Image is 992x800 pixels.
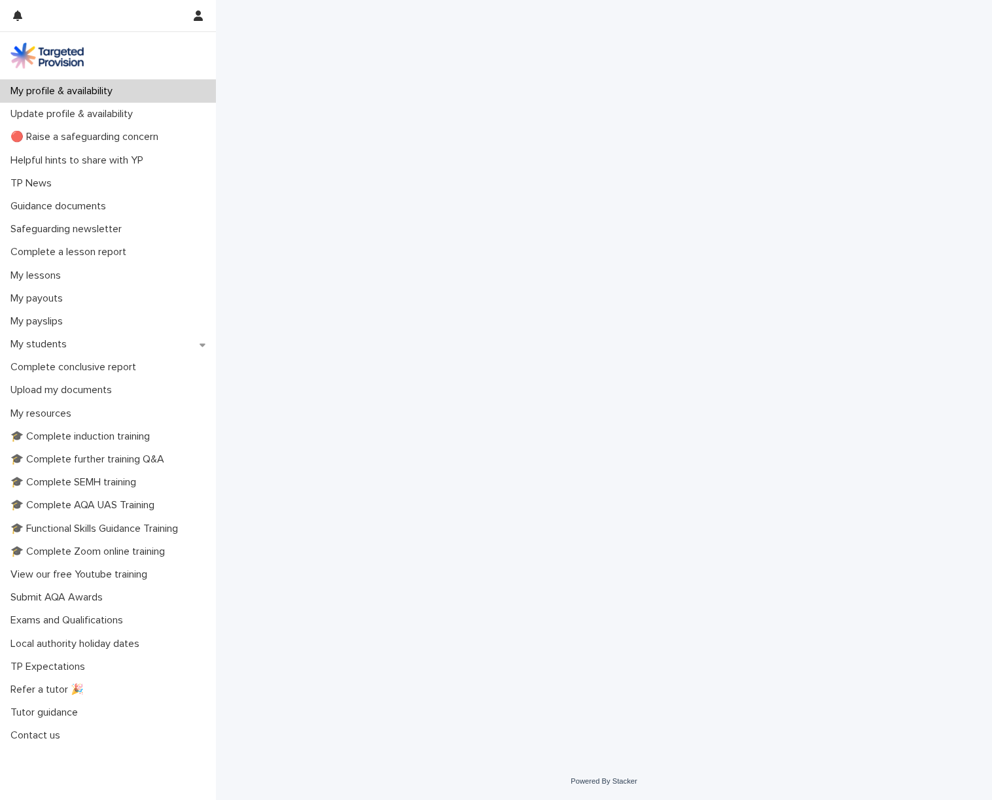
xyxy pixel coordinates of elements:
[5,453,175,466] p: 🎓 Complete further training Q&A
[571,777,637,785] a: Powered By Stacker
[5,546,175,558] p: 🎓 Complete Zoom online training
[5,85,123,97] p: My profile & availability
[5,568,158,581] p: View our free Youtube training
[10,43,84,69] img: M5nRWzHhSzIhMunXDL62
[5,661,96,673] p: TP Expectations
[5,684,94,696] p: Refer a tutor 🎉
[5,706,88,719] p: Tutor guidance
[5,430,160,443] p: 🎓 Complete induction training
[5,315,73,328] p: My payslips
[5,292,73,305] p: My payouts
[5,408,82,420] p: My resources
[5,614,133,627] p: Exams and Qualifications
[5,361,147,374] p: Complete conclusive report
[5,246,137,258] p: Complete a lesson report
[5,131,169,143] p: 🔴 Raise a safeguarding concern
[5,638,150,650] p: Local authority holiday dates
[5,108,143,120] p: Update profile & availability
[5,177,62,190] p: TP News
[5,476,147,489] p: 🎓 Complete SEMH training
[5,384,122,396] p: Upload my documents
[5,499,165,512] p: 🎓 Complete AQA UAS Training
[5,729,71,742] p: Contact us
[5,523,188,535] p: 🎓 Functional Skills Guidance Training
[5,270,71,282] p: My lessons
[5,154,154,167] p: Helpful hints to share with YP
[5,200,116,213] p: Guidance documents
[5,591,113,604] p: Submit AQA Awards
[5,338,77,351] p: My students
[5,223,132,235] p: Safeguarding newsletter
